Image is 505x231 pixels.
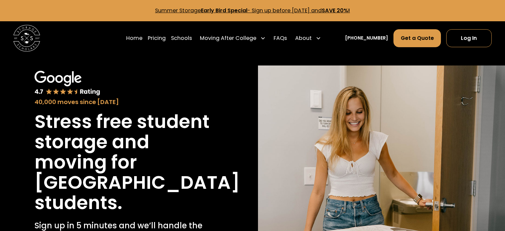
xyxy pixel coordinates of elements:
[393,29,441,47] a: Get a Quote
[35,97,212,106] div: 40,000 moves since [DATE]
[295,34,312,42] div: About
[155,7,350,14] a: Summer StorageEarly Bird Special- Sign up before [DATE] andSAVE 20%!
[322,7,350,14] strong: SAVE 20%!
[13,25,40,52] img: Storage Scholars main logo
[274,29,287,48] a: FAQs
[200,34,256,42] div: Moving After College
[197,29,268,48] div: Moving After College
[293,29,324,48] div: About
[446,29,492,47] a: Log In
[171,29,192,48] a: Schools
[35,112,212,173] h1: Stress free student storage and moving for
[148,29,166,48] a: Pricing
[126,29,142,48] a: Home
[35,71,100,96] img: Google 4.7 star rating
[345,35,388,42] a: [PHONE_NUMBER]
[35,193,122,213] h1: students.
[201,7,247,14] strong: Early Bird Special
[35,173,240,193] h1: [GEOGRAPHIC_DATA]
